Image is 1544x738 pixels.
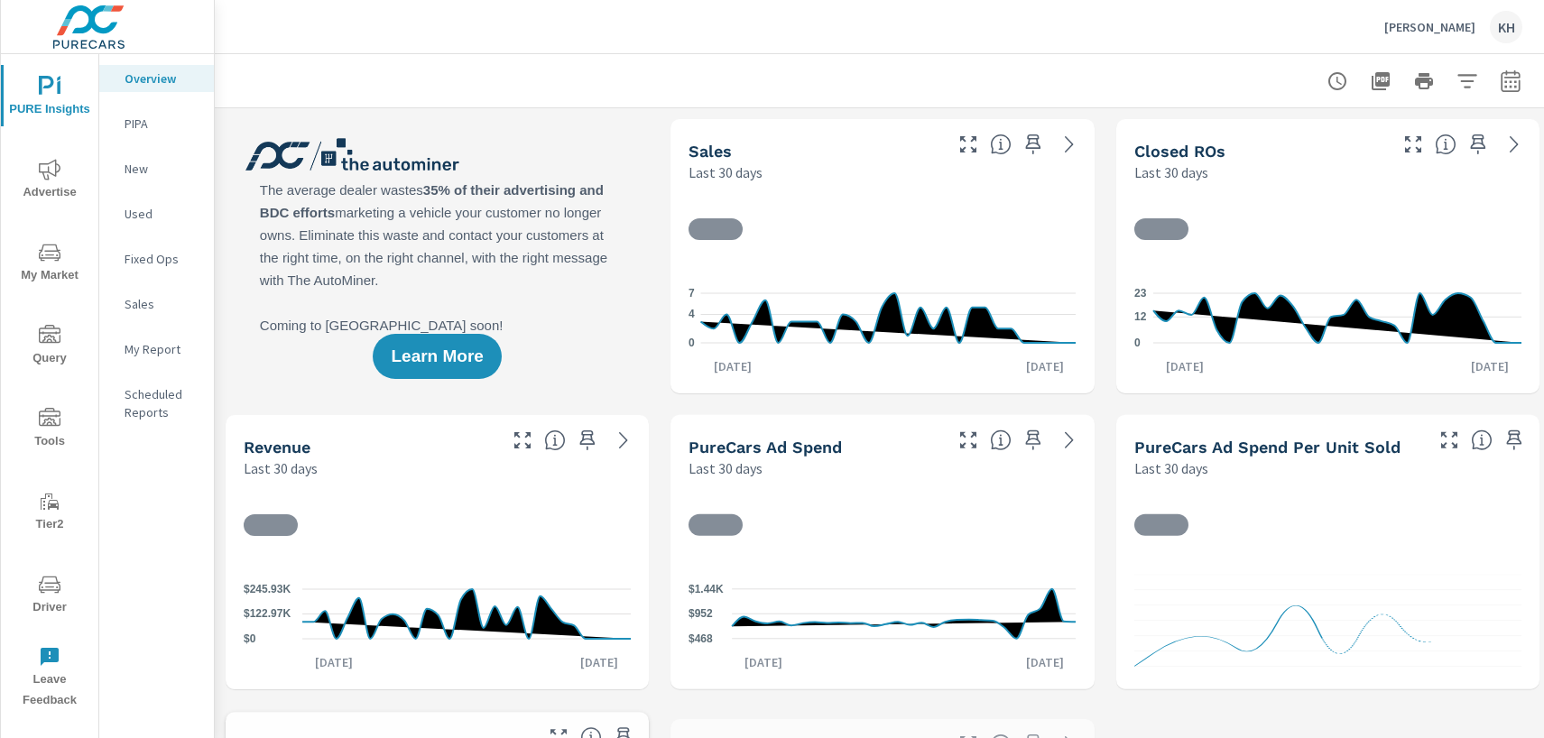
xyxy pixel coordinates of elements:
p: [PERSON_NAME] [1384,19,1475,35]
text: $245.93K [244,583,291,595]
span: Total sales revenue over the selected date range. [Source: This data is sourced from the dealer’s... [544,429,566,451]
span: Total cost of media for all PureCars channels for the selected dealership group over the selected... [990,429,1012,451]
button: Make Fullscreen [1435,426,1464,455]
div: Sales [99,291,214,318]
button: Select Date Range [1493,63,1529,99]
div: nav menu [1,54,98,718]
text: 23 [1134,287,1147,300]
button: Print Report [1406,63,1442,99]
p: Last 30 days [689,457,763,479]
span: Driver [6,574,93,618]
p: Last 30 days [1134,457,1208,479]
text: 4 [689,309,695,321]
span: My Market [6,242,93,286]
span: PURE Insights [6,76,93,120]
p: Overview [125,69,199,88]
h5: PureCars Ad Spend [689,438,842,457]
p: [DATE] [732,653,795,671]
h5: PureCars Ad Spend Per Unit Sold [1134,438,1401,457]
p: [DATE] [1013,357,1077,375]
span: Number of vehicles sold by the dealership over the selected date range. [Source: This data is sou... [990,134,1012,155]
span: Average cost of advertising per each vehicle sold at the dealer over the selected date range. The... [1471,429,1493,451]
a: See more details in report [1055,426,1084,455]
p: My Report [125,340,199,358]
p: [DATE] [568,653,631,671]
span: Advertise [6,159,93,203]
span: Save this to your personalized report [1019,426,1048,455]
div: Used [99,200,214,227]
p: Last 30 days [689,161,763,183]
p: [DATE] [1458,357,1521,375]
text: $468 [689,632,713,645]
p: Fixed Ops [125,250,199,268]
p: [DATE] [701,357,764,375]
div: KH [1490,11,1522,43]
p: PIPA [125,115,199,133]
button: Make Fullscreen [1399,130,1428,159]
span: Save this to your personalized report [1500,426,1529,455]
span: Save this to your personalized report [1019,130,1048,159]
text: 12 [1134,310,1147,323]
span: Leave Feedback [6,646,93,711]
p: Sales [125,295,199,313]
span: Number of Repair Orders Closed by the selected dealership group over the selected time range. [So... [1435,134,1456,155]
span: Save this to your personalized report [1464,130,1493,159]
p: [DATE] [1153,357,1216,375]
p: Used [125,205,199,223]
button: "Export Report to PDF" [1363,63,1399,99]
text: $0 [244,632,256,645]
text: 7 [689,287,695,300]
span: Learn More [391,348,483,364]
p: [DATE] [302,653,365,671]
span: Query [6,325,93,369]
text: $122.97K [244,608,291,621]
p: Last 30 days [1134,161,1208,183]
text: $1.44K [689,583,724,595]
div: New [99,155,214,182]
text: $952 [689,607,713,620]
span: Tools [6,408,93,452]
p: [DATE] [1013,653,1077,671]
a: See more details in report [609,426,638,455]
text: 0 [1134,337,1141,349]
button: Make Fullscreen [954,130,983,159]
h5: Revenue [244,438,310,457]
div: Fixed Ops [99,245,214,272]
div: My Report [99,336,214,363]
button: Apply Filters [1449,63,1485,99]
p: Scheduled Reports [125,385,199,421]
button: Make Fullscreen [508,426,537,455]
a: See more details in report [1055,130,1084,159]
text: 0 [689,337,695,349]
span: Tier2 [6,491,93,535]
p: New [125,160,199,178]
div: PIPA [99,110,214,137]
a: See more details in report [1500,130,1529,159]
p: Last 30 days [244,457,318,479]
button: Make Fullscreen [954,426,983,455]
h5: Sales [689,142,732,161]
span: Save this to your personalized report [573,426,602,455]
div: Scheduled Reports [99,381,214,426]
button: Learn More [373,334,501,379]
h5: Closed ROs [1134,142,1225,161]
div: Overview [99,65,214,92]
